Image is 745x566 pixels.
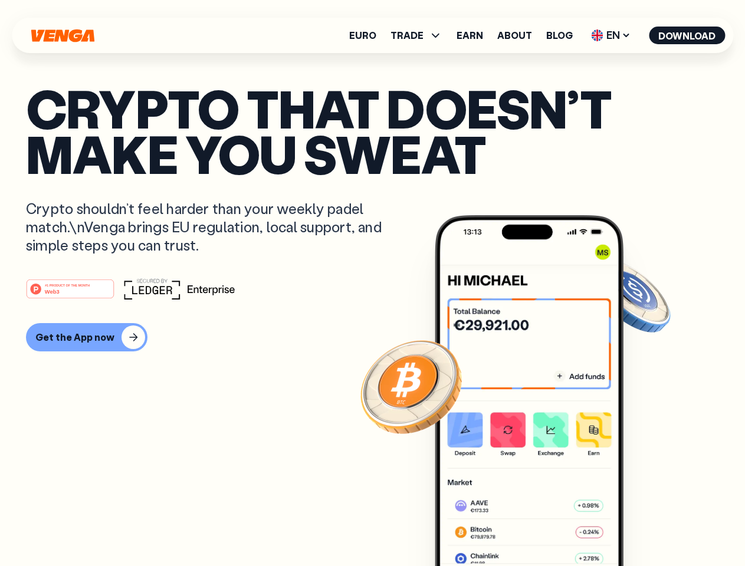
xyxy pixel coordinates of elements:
img: USDC coin [588,254,673,338]
a: Get the App now [26,323,719,351]
img: flag-uk [591,29,603,41]
img: Bitcoin [358,333,464,439]
span: TRADE [390,28,442,42]
tspan: #1 PRODUCT OF THE MONTH [45,283,90,287]
a: Earn [457,31,483,40]
button: Download [649,27,725,44]
a: Blog [546,31,573,40]
button: Get the App now [26,323,147,351]
span: EN [587,26,635,45]
span: TRADE [390,31,424,40]
svg: Home [29,29,96,42]
a: About [497,31,532,40]
div: Get the App now [35,331,114,343]
p: Crypto shouldn’t feel harder than your weekly padel match.\nVenga brings EU regulation, local sup... [26,199,399,255]
tspan: Web3 [45,288,60,294]
a: Euro [349,31,376,40]
a: #1 PRODUCT OF THE MONTHWeb3 [26,286,114,301]
p: Crypto that doesn’t make you sweat [26,85,719,176]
